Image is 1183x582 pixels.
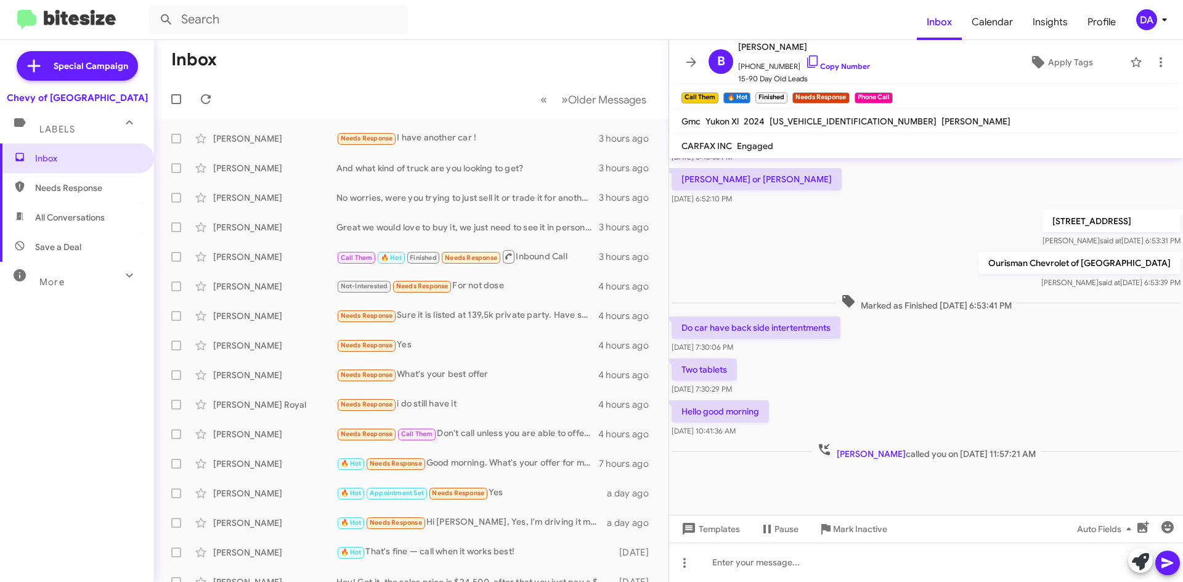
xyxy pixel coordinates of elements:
div: [PERSON_NAME] [213,458,336,470]
span: Needs Response [432,489,484,497]
a: Calendar [962,4,1023,40]
button: Apply Tags [998,51,1124,73]
div: [PERSON_NAME] [213,192,336,204]
nav: Page navigation example [534,87,654,112]
span: [PERSON_NAME] [738,39,870,54]
div: 4 hours ago [598,428,659,440]
button: Next [554,87,654,112]
span: Needs Response [370,459,422,467]
span: B [717,52,725,71]
div: Chevy of [GEOGRAPHIC_DATA] [7,92,148,104]
span: Marked as Finished [DATE] 6:53:41 PM [836,294,1017,312]
button: Templates [669,518,750,540]
span: [PERSON_NAME] [837,448,906,459]
div: No worries, were you trying to just sell it or trade it for another car? [336,192,599,204]
span: Needs Response [35,182,140,194]
small: Call Them [681,92,718,103]
div: [PERSON_NAME] [213,280,336,293]
span: Older Messages [568,93,646,107]
div: [PERSON_NAME] [213,339,336,352]
p: Hello good morning [672,400,769,422]
div: [PERSON_NAME] [213,487,336,499]
span: said at [1099,278,1120,287]
span: Needs Response [341,430,393,438]
button: Auto Fields [1067,518,1146,540]
div: [PERSON_NAME] [213,546,336,559]
span: Call Them [401,430,433,438]
div: [PERSON_NAME] [213,517,336,529]
p: Two tablets [672,358,737,381]
div: That's fine — call when it works best! [336,545,613,559]
div: [PERSON_NAME] Royal [213,398,336,411]
span: [PERSON_NAME] [941,116,1010,127]
a: Profile [1078,4,1126,40]
a: Inbox [917,4,962,40]
div: I have another car ! [336,131,599,145]
div: a day ago [607,487,659,499]
span: Needs Response [341,312,393,320]
button: Previous [533,87,555,112]
div: [PERSON_NAME] [213,428,336,440]
div: Inbound Call [336,249,599,264]
span: More [39,277,65,288]
div: 4 hours ago [598,398,659,411]
div: [PERSON_NAME] [213,162,336,174]
span: Engaged [737,140,773,152]
span: 🔥 Hot [341,459,362,467]
span: [DATE] 7:30:29 PM [672,384,732,394]
div: DA [1136,9,1157,30]
span: said at [1100,236,1121,245]
span: All Conversations [35,211,105,224]
input: Search [149,5,408,34]
span: Auto Fields [1077,518,1136,540]
p: [PERSON_NAME] or [PERSON_NAME] [672,168,842,190]
small: Finished [755,92,787,103]
span: Finished [410,254,437,262]
div: Sure it is listed at 139,5k private party. Have serious interest. 601 miles. 2025 Cayenne Coupe GTs [336,309,598,323]
span: [PHONE_NUMBER] [738,54,870,73]
span: Needs Response [341,400,393,408]
div: Yes [336,486,607,500]
span: Inbox [35,152,140,164]
span: [US_VEHICLE_IDENTIFICATION_NUMBER] [770,116,937,127]
span: Labels [39,124,75,135]
span: Needs Response [341,341,393,349]
button: DA [1126,9,1169,30]
span: Needs Response [341,371,393,379]
div: [PERSON_NAME] [213,132,336,145]
span: Mark Inactive [833,518,887,540]
div: 3 hours ago [599,132,659,145]
div: 4 hours ago [598,369,659,381]
div: Good morning. What's your offer for my Tahoe? [336,456,599,471]
span: Needs Response [396,282,449,290]
span: CARFAX INC [681,140,732,152]
a: Insights [1023,4,1078,40]
span: Needs Response [445,254,497,262]
div: 4 hours ago [598,280,659,293]
span: [DATE] 6:52:10 PM [672,194,732,203]
div: What's your best offer [336,368,598,382]
span: called you on [DATE] 11:57:21 AM [812,442,1041,460]
p: [STREET_ADDRESS] [1043,210,1181,232]
div: 4 hours ago [598,310,659,322]
span: 🔥 Hot [341,548,362,556]
small: 🔥 Hot [723,92,750,103]
span: Not-Interested [341,282,388,290]
p: Ourisman Chevrolet of [GEOGRAPHIC_DATA] [978,252,1181,274]
div: 7 hours ago [599,458,659,470]
div: [PERSON_NAME] [213,369,336,381]
h1: Inbox [171,50,217,70]
span: [PERSON_NAME] [DATE] 6:53:39 PM [1041,278,1181,287]
a: Special Campaign [17,51,138,81]
div: Great we would love to buy it, we just need to see it in person to put a final number on it and t... [336,221,599,233]
div: 3 hours ago [599,251,659,263]
button: Mark Inactive [808,518,897,540]
small: Needs Response [792,92,849,103]
span: Needs Response [370,519,422,527]
div: [PERSON_NAME] [213,251,336,263]
div: Don't call unless you are able to offer the price [336,427,598,441]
